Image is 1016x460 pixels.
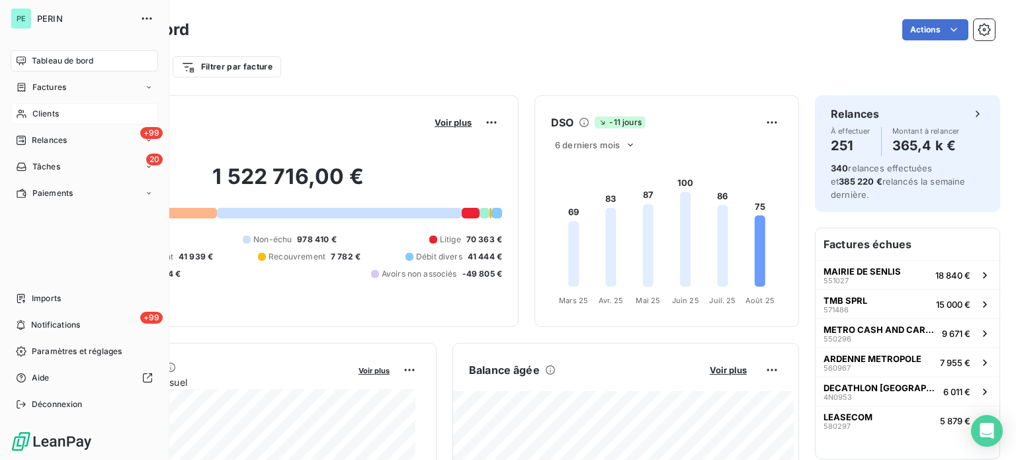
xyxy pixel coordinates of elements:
[468,251,502,263] span: 41 444 €
[37,13,132,24] span: PERIN
[831,163,848,173] span: 340
[706,364,751,376] button: Voir plus
[469,362,540,378] h6: Balance âgée
[824,393,852,401] span: 4N0953
[435,117,472,128] span: Voir plus
[75,163,502,203] h2: 1 522 716,00 €
[431,116,476,128] button: Voir plus
[416,251,462,263] span: Débit divers
[816,228,999,260] h6: Factures échues
[824,353,921,364] span: ARDENNE METROPOLE
[355,364,394,376] button: Voir plus
[902,19,968,40] button: Actions
[936,299,970,310] span: 15 000 €
[816,260,999,289] button: MAIRIE DE SENLIS55102718 840 €
[824,277,849,285] span: 551027
[32,187,73,199] span: Paiements
[824,412,872,422] span: LEASECOM
[816,347,999,377] button: ARDENNE METROPOLE5609677 955 €
[146,154,163,165] span: 20
[971,415,1003,447] div: Open Intercom Messenger
[555,140,620,150] span: 6 derniers mois
[892,135,960,156] h4: 365,4 k €
[551,115,573,130] h6: DSO
[816,377,999,406] button: DECATHLON [GEOGRAPHIC_DATA]4N09536 011 €
[710,365,747,375] span: Voir plus
[75,375,349,389] span: Chiffre d'affaires mensuel
[173,56,281,77] button: Filtrer par facture
[32,81,66,93] span: Factures
[942,328,970,339] span: 9 671 €
[824,335,851,343] span: 550296
[943,387,970,397] span: 6 011 €
[32,345,122,357] span: Paramètres et réglages
[11,288,158,309] a: Imports
[32,372,50,384] span: Aide
[709,296,736,305] tspan: Juil. 25
[831,127,870,135] span: À effectuer
[32,108,59,120] span: Clients
[940,357,970,368] span: 7 955 €
[824,306,849,314] span: 571486
[831,106,879,122] h6: Relances
[745,296,775,305] tspan: Août 25
[11,183,158,204] a: Paiements
[462,268,502,280] span: -49 805 €
[11,341,158,362] a: Paramètres et réglages
[32,55,93,67] span: Tableau de bord
[382,268,457,280] span: Avoirs non associés
[831,163,966,200] span: relances effectuées et relancés la semaine dernière.
[32,398,83,410] span: Déconnexion
[824,422,851,430] span: 580297
[816,318,999,347] button: METRO CASH AND CARRY FRANCE5502969 671 €
[824,364,851,372] span: 560967
[824,266,901,277] span: MAIRIE DE SENLIS
[140,312,163,324] span: +99
[599,296,623,305] tspan: Avr. 25
[32,161,60,173] span: Tâches
[11,156,158,177] a: 20Tâches
[32,134,67,146] span: Relances
[359,366,390,375] span: Voir plus
[816,289,999,318] button: TMB SPRL57148615 000 €
[253,234,292,246] span: Non-échu
[831,135,870,156] h4: 251
[440,234,461,246] span: Litige
[935,270,970,281] span: 18 840 €
[824,324,937,335] span: METRO CASH AND CARRY FRANCE
[466,234,502,246] span: 70 363 €
[331,251,360,263] span: 7 782 €
[11,8,32,29] div: PE
[839,176,882,187] span: 385 220 €
[31,319,80,331] span: Notifications
[672,296,699,305] tspan: Juin 25
[11,130,158,151] a: +99Relances
[297,234,336,246] span: 978 410 €
[816,406,999,435] button: LEASECOM5802975 879 €
[32,293,61,304] span: Imports
[824,295,867,306] span: TMB SPRL
[140,127,163,139] span: +99
[636,296,660,305] tspan: Mai 25
[11,77,158,98] a: Factures
[11,431,93,452] img: Logo LeanPay
[824,383,938,393] span: DECATHLON [GEOGRAPHIC_DATA]
[559,296,588,305] tspan: Mars 25
[11,103,158,124] a: Clients
[179,251,213,263] span: 41 939 €
[11,50,158,71] a: Tableau de bord
[269,251,325,263] span: Recouvrement
[940,416,970,426] span: 5 879 €
[892,127,960,135] span: Montant à relancer
[11,367,158,389] a: Aide
[595,116,645,128] span: -11 jours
